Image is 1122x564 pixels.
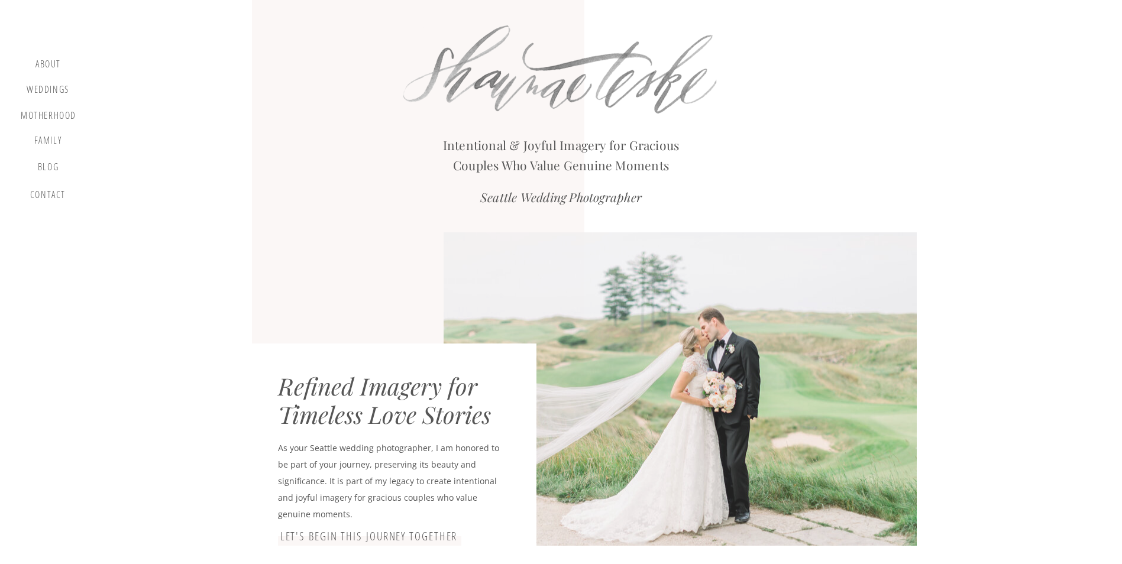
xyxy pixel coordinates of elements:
a: let's begin this journey together [278,530,460,544]
a: Family [25,135,70,150]
h2: Intentional & Joyful Imagery for Gracious Couples Who Value Genuine Moments [430,135,693,170]
p: As your Seattle wedding photographer, I am honored to be part of your journey, preserving its bea... [278,440,509,510]
a: Weddings [25,84,70,99]
a: contact [28,189,68,205]
a: blog [31,161,66,178]
div: Refined Imagery for Timeless Love Stories [278,372,516,428]
i: Seattle Wedding Photographer [480,189,642,205]
a: about [31,59,66,73]
a: motherhood [21,110,76,123]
